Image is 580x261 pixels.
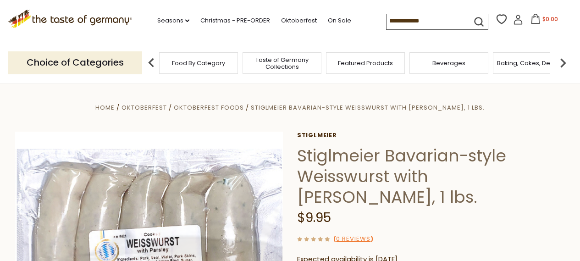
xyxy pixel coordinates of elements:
a: Baking, Cakes, Desserts [497,60,568,67]
a: Oktoberfest [122,103,167,112]
span: $0.00 [542,15,558,23]
a: Featured Products [338,60,393,67]
a: Christmas - PRE-ORDER [200,16,270,26]
button: $0.00 [525,14,564,28]
p: Choice of Categories [8,51,142,74]
a: Seasons [157,16,189,26]
img: next arrow [554,54,572,72]
a: Oktoberfest Foods [174,103,244,112]
a: Home [95,103,115,112]
a: On Sale [328,16,351,26]
a: Food By Category [172,60,225,67]
a: Stiglmeier Bavarian-style Weisswurst with [PERSON_NAME], 1 lbs. [251,103,485,112]
a: Oktoberfest [281,16,317,26]
img: previous arrow [142,54,160,72]
h1: Stiglmeier Bavarian-style Weisswurst with [PERSON_NAME], 1 lbs. [297,145,565,207]
a: Stiglmeier [297,132,565,139]
a: Beverages [432,60,465,67]
span: $9.95 [297,209,331,227]
a: 0 Reviews [336,234,370,244]
a: Taste of Germany Collections [245,56,319,70]
span: ( ) [333,234,373,243]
